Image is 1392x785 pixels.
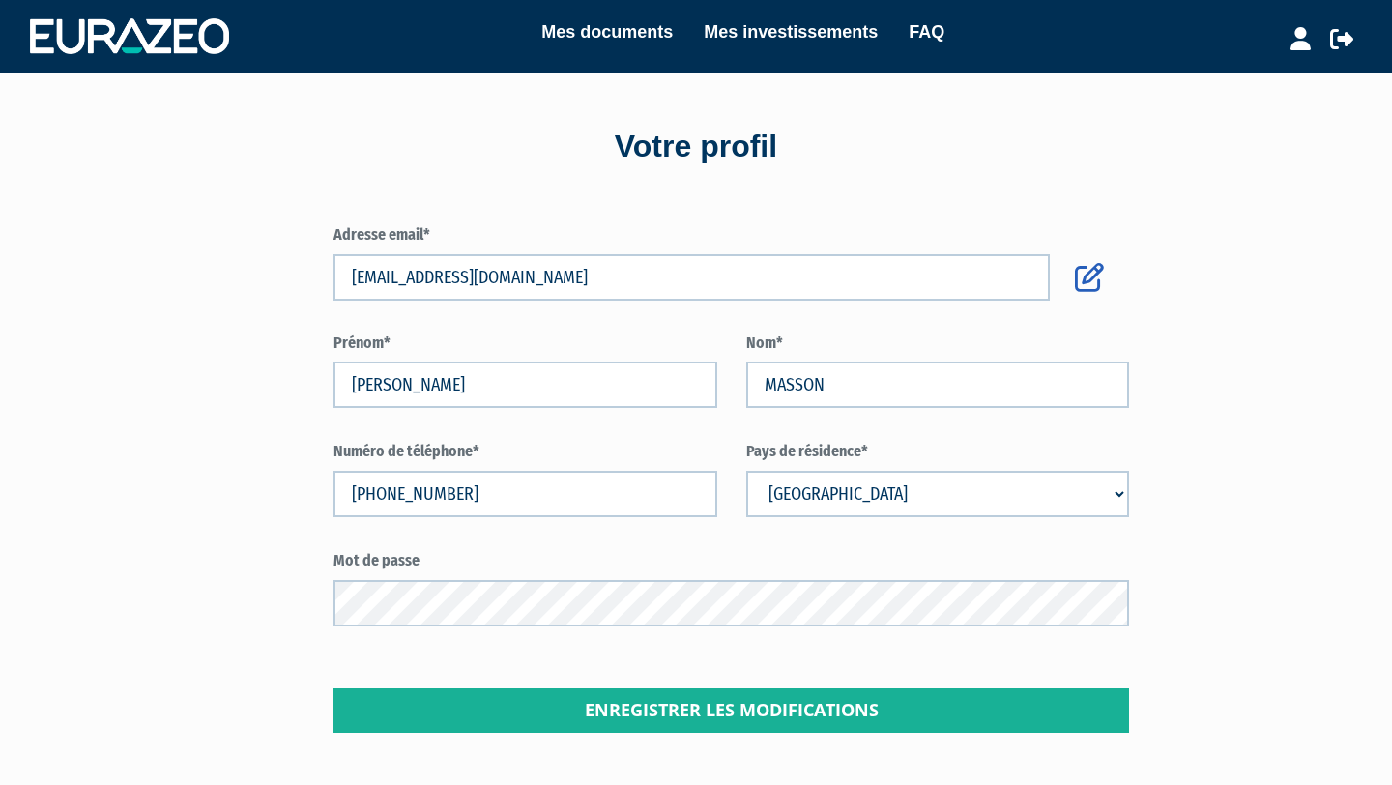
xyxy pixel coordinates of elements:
input: Adresse email [333,254,1050,301]
a: FAQ [909,18,944,45]
input: Nom [746,362,1130,408]
a: Mes investissements [704,18,878,45]
label: Adresse email* [333,224,1129,247]
label: Numéro de téléphone* [333,441,717,463]
input: Prénom [333,362,717,408]
input: Numéro de téléphone [333,471,717,517]
label: Pays de résidence* [746,441,1130,463]
button: Enregistrer les modifications [333,688,1129,733]
img: 1732889491-logotype_eurazeo_blanc_rvb.png [30,18,229,53]
label: Prénom* [333,333,717,355]
div: Votre profil [145,125,1247,169]
a: Mes documents [541,18,673,45]
label: Mot de passe [333,550,1129,572]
